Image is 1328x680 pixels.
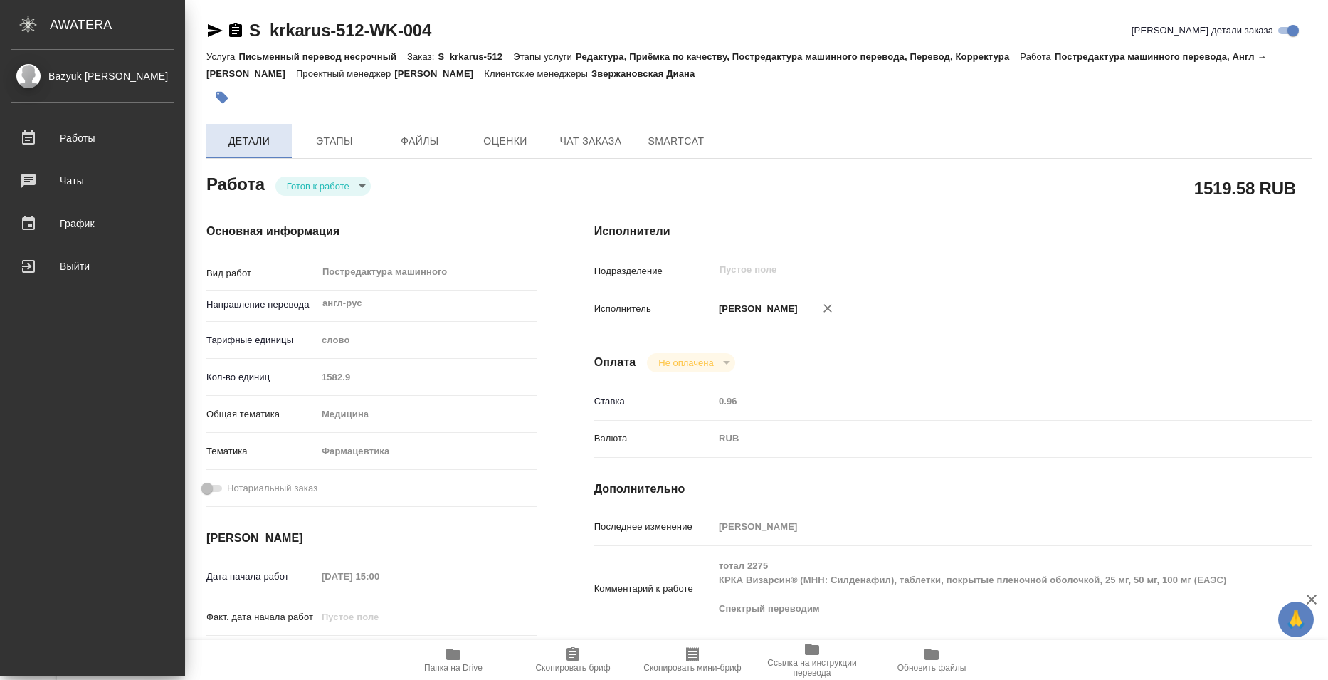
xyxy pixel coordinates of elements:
[714,391,1253,412] input: Пустое поле
[407,51,438,62] p: Заказ:
[317,402,537,427] div: Медицина
[594,582,714,596] p: Комментарий к работе
[386,132,454,150] span: Файлы
[4,163,181,199] a: Чаты
[11,170,174,192] div: Чаты
[275,177,371,196] div: Готов к работе
[206,407,317,422] p: Общая тематика
[761,658,863,678] span: Ссылка на инструкции перевода
[206,610,317,624] p: Факт. дата начала работ
[897,663,966,673] span: Обновить файлы
[215,132,283,150] span: Детали
[714,427,1253,451] div: RUB
[471,132,539,150] span: Оценки
[513,51,576,62] p: Этапы услуги
[300,132,369,150] span: Этапы
[394,68,484,79] p: [PERSON_NAME]
[1194,176,1296,200] h2: 1519.58 RUB
[206,444,317,459] p: Тематика
[206,82,238,113] button: Добавить тэг
[594,264,714,278] p: Подразделение
[227,481,317,496] span: Нотариальный заказ
[594,481,1312,498] h4: Дополнительно
[206,370,317,385] p: Кол-во единиц
[594,223,1312,240] h4: Исполнители
[4,120,181,156] a: Работы
[50,11,185,39] div: AWATERA
[206,51,238,62] p: Услуга
[642,132,710,150] span: SmartCat
[11,213,174,234] div: График
[594,302,714,316] p: Исполнитель
[317,607,441,627] input: Пустое поле
[438,51,513,62] p: S_krkarus-512
[484,68,591,79] p: Клиентские менеджеры
[296,68,394,79] p: Проектный менеджер
[643,663,741,673] span: Скопировать мини-бриф
[647,353,734,372] div: Готов к работе
[535,663,610,673] span: Скопировать бриф
[4,249,181,284] a: Выйти
[249,21,431,40] a: S_krkarus-512-WK-004
[557,132,625,150] span: Чат заказа
[576,51,1020,62] p: Редактура, Приёмка по качеству, Постредактура машинного перевода, Перевод, Корректура
[1020,51,1055,62] p: Работа
[654,357,717,369] button: Не оплачена
[714,516,1253,537] input: Пустое поле
[594,394,714,409] p: Ставка
[633,640,752,680] button: Скопировать мини-бриф
[812,293,843,324] button: Удалить исполнителя
[594,354,636,371] h4: Оплата
[1132,23,1273,38] span: [PERSON_NAME] детали заказа
[206,298,317,312] p: Направление перевода
[424,663,483,673] span: Папка на Drive
[714,302,798,316] p: [PERSON_NAME]
[317,367,537,387] input: Пустое поле
[317,439,537,464] div: Фармацевтика
[872,640,991,680] button: Обновить файлы
[238,51,407,62] p: Письменный перевод несрочный
[11,68,174,84] div: Bazyuk [PERSON_NAME]
[1284,605,1308,634] span: 🙏
[594,520,714,534] p: Последнее изменение
[513,640,633,680] button: Скопировать бриф
[394,640,513,680] button: Папка на Drive
[206,170,265,196] h2: Работа
[591,68,705,79] p: Звержановская Диана
[317,566,441,587] input: Пустое поле
[206,530,537,547] h4: [PERSON_NAME]
[206,22,223,39] button: Скопировать ссылку для ЯМессенджера
[1278,602,1314,637] button: 🙏
[317,328,537,352] div: слово
[752,640,872,680] button: Ссылка на инструкции перевода
[206,223,537,240] h4: Основная информация
[227,22,244,39] button: Скопировать ссылку
[594,431,714,446] p: Валюта
[11,256,174,277] div: Выйти
[714,554,1253,621] textarea: тотал 2275 КРКА Визарсин® (МНН: Силденафил), таблетки, покрытые пленочной оболочкой, 25 мг, 50 мг...
[206,266,317,281] p: Вид работ
[11,127,174,149] div: Работы
[718,261,1219,278] input: Пустое поле
[283,180,354,192] button: Готов к работе
[206,570,317,584] p: Дата начала работ
[4,206,181,241] a: График
[206,333,317,347] p: Тарифные единицы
